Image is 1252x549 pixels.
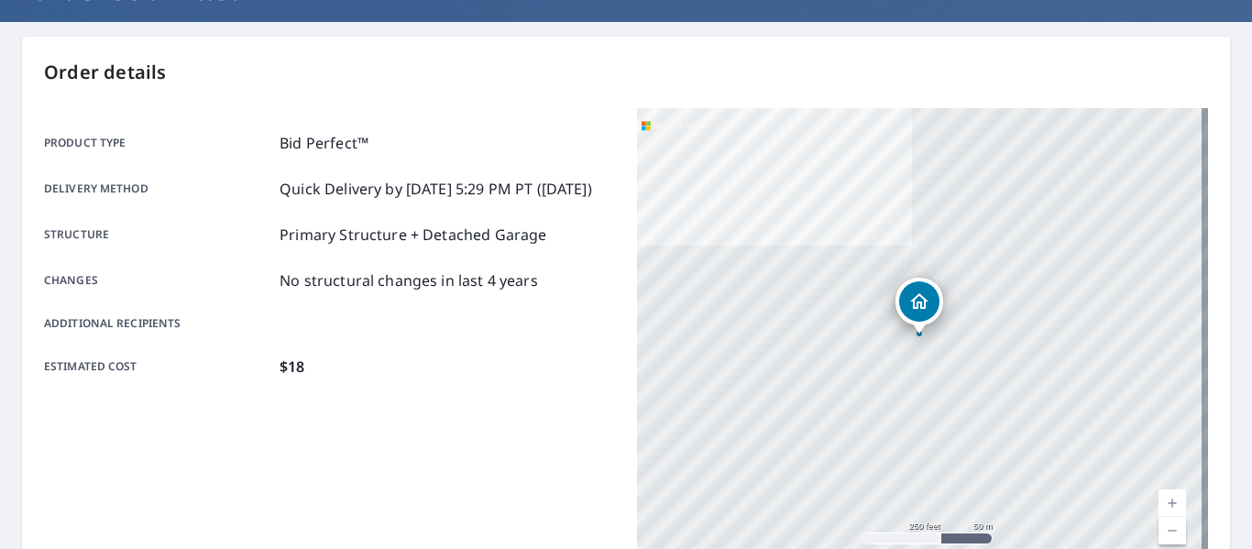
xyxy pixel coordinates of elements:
[1159,517,1186,544] a: Current Level 17, Zoom Out
[280,178,592,200] p: Quick Delivery by [DATE] 5:29 PM PT ([DATE])
[1159,489,1186,517] a: Current Level 17, Zoom In
[280,132,368,154] p: Bid Perfect™
[895,278,943,335] div: Dropped pin, building 1, Residential property, 8921 Stone Ridge Dr SE Warren, OH 44484
[280,269,538,291] p: No structural changes in last 4 years
[44,178,272,200] p: Delivery method
[280,224,546,246] p: Primary Structure + Detached Garage
[44,356,272,378] p: Estimated cost
[44,224,272,246] p: Structure
[44,269,272,291] p: Changes
[44,315,272,332] p: Additional recipients
[280,356,304,378] p: $18
[44,132,272,154] p: Product type
[44,59,1208,86] p: Order details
